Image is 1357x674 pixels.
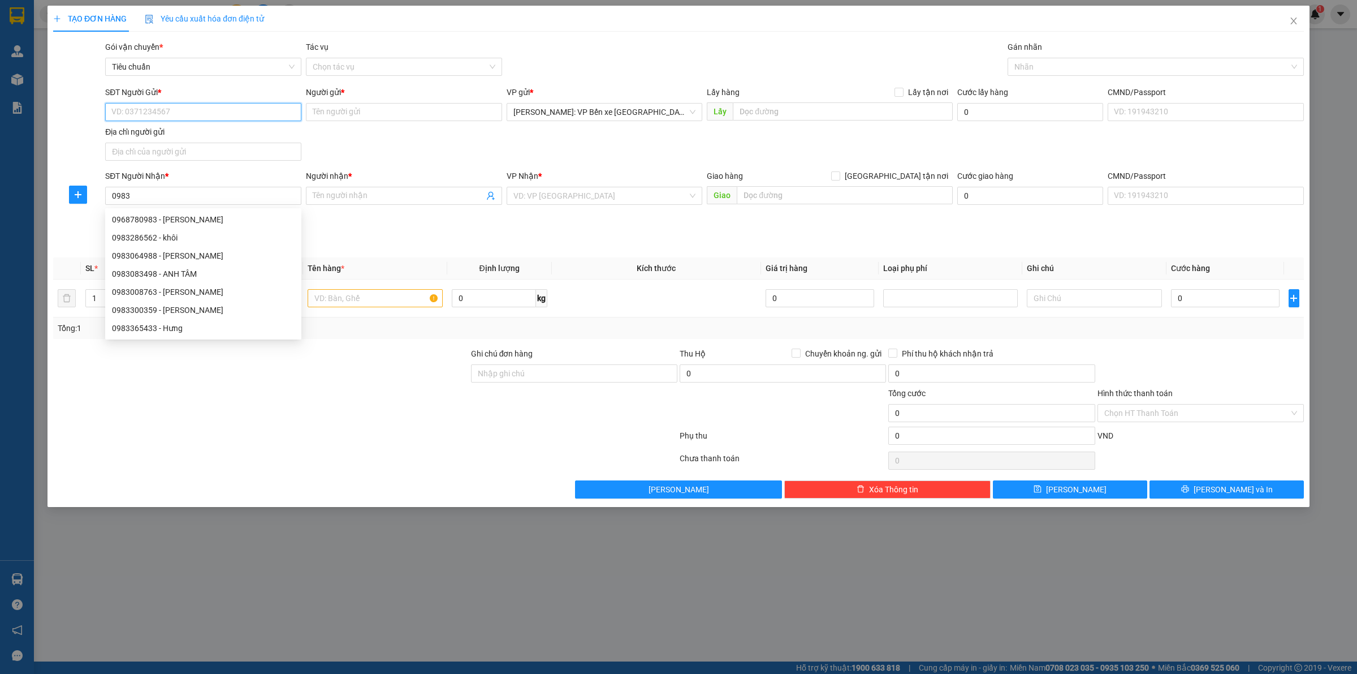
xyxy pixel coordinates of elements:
[680,349,706,358] span: Thu Hộ
[1278,6,1310,37] button: Close
[575,480,781,499] button: [PERSON_NAME]
[707,88,740,97] span: Lấy hàng
[1097,389,1173,398] label: Hình thức thanh toán
[112,322,295,334] div: 0983365433 - Hưng
[1097,431,1113,440] span: VND
[306,42,329,51] label: Tác vụ
[105,170,301,182] div: SĐT Người Nhận
[766,289,874,307] input: 0
[1289,289,1299,307] button: plus
[649,483,709,496] span: [PERSON_NAME]
[69,186,87,204] button: plus
[58,289,76,307] button: delete
[1181,485,1189,494] span: printer
[733,102,953,121] input: Dọc đường
[112,231,295,244] div: 0983286562 - khôi
[112,286,295,298] div: 0983008763 - [PERSON_NAME]
[53,14,127,23] span: TẠO ĐƠN HÀNG
[879,257,1022,280] th: Loại phụ phí
[105,42,163,51] span: Gói vận chuyển
[507,86,703,98] div: VP gửi
[145,14,264,23] span: Yêu cầu xuất hóa đơn điện tử
[1034,485,1041,494] span: save
[105,211,301,229] div: 0968780983 - Thanh
[957,187,1103,205] input: Cước giao hàng
[105,319,301,337] div: 0983365433 - Hưng
[857,485,865,494] span: delete
[707,186,737,204] span: Giao
[678,452,887,472] div: Chưa thanh toán
[513,104,696,121] span: Hồ Chí Minh: VP Bến xe Miền Tây (Quận Bình Tân)
[904,86,953,98] span: Lấy tận nơi
[1008,42,1042,51] label: Gán nhãn
[536,289,547,307] span: kg
[145,15,154,24] img: icon
[840,170,953,182] span: [GEOGRAPHIC_DATA] tận nơi
[306,170,502,182] div: Người nhận
[957,103,1103,121] input: Cước lấy hàng
[70,190,87,199] span: plus
[58,322,524,334] div: Tổng: 1
[897,347,998,360] span: Phí thu hộ khách nhận trả
[471,364,677,383] input: Ghi chú đơn hàng
[308,289,442,307] input: VD: Bàn, Ghế
[784,480,991,499] button: deleteXóa Thông tin
[105,229,301,247] div: 0983286562 - khôi
[1289,16,1298,25] span: close
[1108,86,1304,98] div: CMND/Passport
[308,264,344,273] span: Tên hàng
[1046,483,1107,496] span: [PERSON_NAME]
[105,247,301,265] div: 0983064988 - NGUYỄN HUYỀN LINH
[678,430,887,449] div: Phụ thu
[766,264,807,273] span: Giá trị hàng
[105,86,301,98] div: SĐT Người Gửi
[85,264,94,273] span: SL
[888,389,926,398] span: Tổng cước
[1027,289,1161,307] input: Ghi Chú
[112,268,295,280] div: 0983083498 - ANH TÂM
[869,483,918,496] span: Xóa Thông tin
[105,283,301,301] div: 0983008763 - HUỆ DUNG
[707,102,733,121] span: Lấy
[112,250,295,262] div: 0983064988 - [PERSON_NAME]
[112,213,295,226] div: 0968780983 - [PERSON_NAME]
[507,171,538,181] span: VP Nhận
[486,191,495,200] span: user-add
[993,480,1147,499] button: save[PERSON_NAME]
[112,58,295,75] span: Tiêu chuẩn
[1108,170,1304,182] div: CMND/Passport
[105,301,301,319] div: 0983300359 - MINH NGỌC
[801,347,886,360] span: Chuyển khoản ng. gửi
[479,264,520,273] span: Định lượng
[1289,294,1299,303] span: plus
[707,171,743,181] span: Giao hàng
[957,171,1013,181] label: Cước giao hàng
[105,143,301,161] input: Địa chỉ của người gửi
[1171,264,1210,273] span: Cước hàng
[1022,257,1166,280] th: Ghi chú
[306,86,502,98] div: Người gửi
[957,88,1008,97] label: Cước lấy hàng
[637,264,676,273] span: Kích thước
[1194,483,1273,496] span: [PERSON_NAME] và In
[105,265,301,283] div: 0983083498 - ANH TÂM
[112,304,295,316] div: 0983300359 - [PERSON_NAME]
[53,15,61,23] span: plus
[1149,480,1304,499] button: printer[PERSON_NAME] và In
[471,349,533,358] label: Ghi chú đơn hàng
[105,126,301,138] div: Địa chỉ người gửi
[737,186,953,204] input: Dọc đường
